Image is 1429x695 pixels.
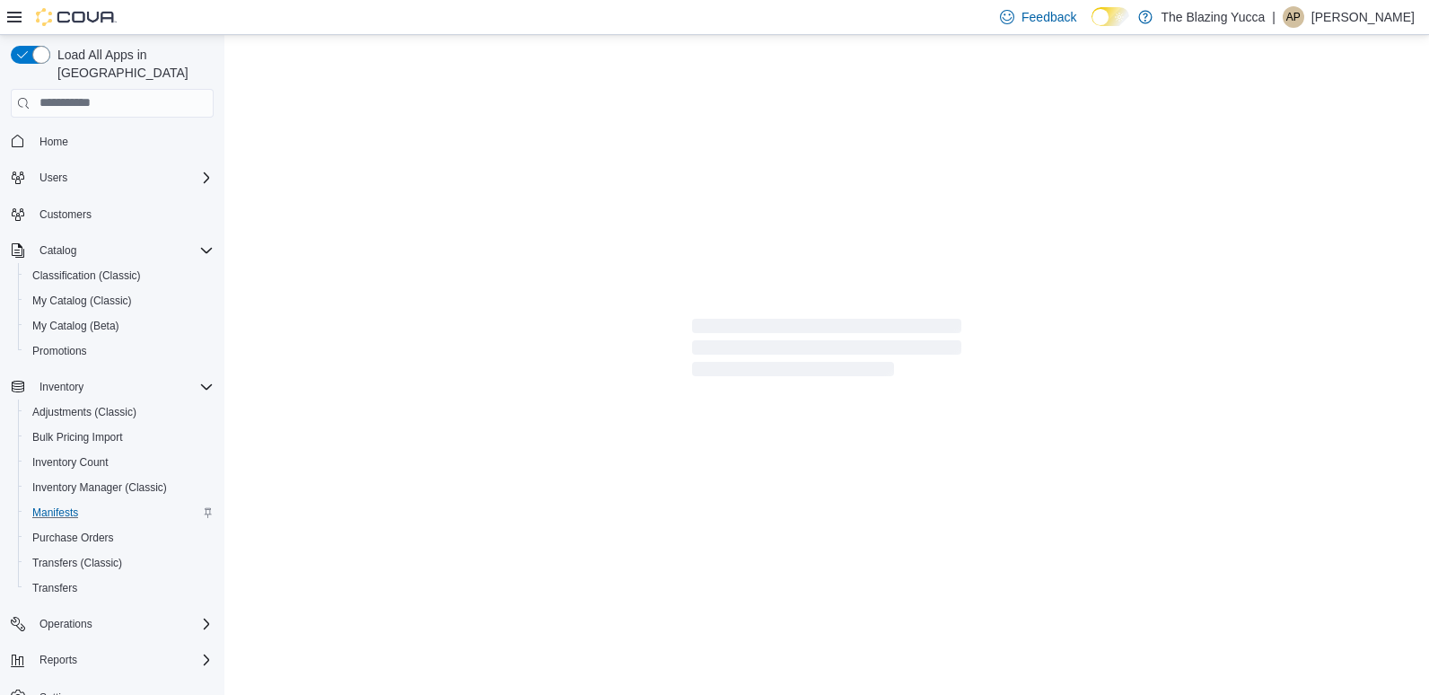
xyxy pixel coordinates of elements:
[18,313,221,339] button: My Catalog (Beta)
[25,401,214,423] span: Adjustments (Classic)
[25,340,214,362] span: Promotions
[25,577,214,599] span: Transfers
[39,617,92,631] span: Operations
[25,477,214,498] span: Inventory Manager (Classic)
[1286,6,1301,28] span: AP
[25,315,127,337] a: My Catalog (Beta)
[25,401,144,423] a: Adjustments (Classic)
[4,374,221,400] button: Inventory
[39,135,68,149] span: Home
[25,340,94,362] a: Promotions
[4,128,221,154] button: Home
[1162,6,1266,28] p: The Blazing Yucca
[32,405,136,419] span: Adjustments (Classic)
[18,525,221,550] button: Purchase Orders
[32,480,167,495] span: Inventory Manager (Classic)
[32,376,91,398] button: Inventory
[32,430,123,444] span: Bulk Pricing Import
[32,613,214,635] span: Operations
[32,376,214,398] span: Inventory
[32,240,83,261] button: Catalog
[692,322,961,380] span: Loading
[25,502,214,523] span: Manifests
[25,265,214,286] span: Classification (Classic)
[25,427,130,448] a: Bulk Pricing Import
[18,500,221,525] button: Manifests
[32,344,87,358] span: Promotions
[25,527,121,549] a: Purchase Orders
[25,577,84,599] a: Transfers
[32,240,214,261] span: Catalog
[32,167,214,189] span: Users
[4,611,221,637] button: Operations
[1091,7,1129,26] input: Dark Mode
[1021,8,1076,26] span: Feedback
[32,649,84,671] button: Reports
[25,265,148,286] a: Classification (Classic)
[25,552,129,574] a: Transfers (Classic)
[50,46,214,82] span: Load All Apps in [GEOGRAPHIC_DATA]
[32,455,109,470] span: Inventory Count
[25,452,116,473] a: Inventory Count
[39,653,77,667] span: Reports
[39,207,92,222] span: Customers
[32,203,214,225] span: Customers
[39,171,67,185] span: Users
[4,165,221,190] button: Users
[32,131,75,153] a: Home
[25,452,214,473] span: Inventory Count
[18,339,221,364] button: Promotions
[1283,6,1304,28] div: Anthony Pillich
[32,613,100,635] button: Operations
[32,556,122,570] span: Transfers (Classic)
[25,502,85,523] a: Manifests
[32,649,214,671] span: Reports
[1272,6,1276,28] p: |
[18,576,221,601] button: Transfers
[32,319,119,333] span: My Catalog (Beta)
[1311,6,1415,28] p: [PERSON_NAME]
[25,427,214,448] span: Bulk Pricing Import
[25,290,139,312] a: My Catalog (Classic)
[39,380,83,394] span: Inventory
[18,425,221,450] button: Bulk Pricing Import
[25,315,214,337] span: My Catalog (Beta)
[32,581,77,595] span: Transfers
[32,531,114,545] span: Purchase Orders
[18,450,221,475] button: Inventory Count
[25,290,214,312] span: My Catalog (Classic)
[18,400,221,425] button: Adjustments (Classic)
[18,550,221,576] button: Transfers (Classic)
[25,552,214,574] span: Transfers (Classic)
[18,263,221,288] button: Classification (Classic)
[32,294,132,308] span: My Catalog (Classic)
[39,243,76,258] span: Catalog
[32,506,78,520] span: Manifests
[25,477,174,498] a: Inventory Manager (Classic)
[32,167,75,189] button: Users
[18,288,221,313] button: My Catalog (Classic)
[32,204,99,225] a: Customers
[32,268,141,283] span: Classification (Classic)
[32,130,214,153] span: Home
[4,238,221,263] button: Catalog
[36,8,117,26] img: Cova
[18,475,221,500] button: Inventory Manager (Classic)
[25,527,214,549] span: Purchase Orders
[4,201,221,227] button: Customers
[4,647,221,673] button: Reports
